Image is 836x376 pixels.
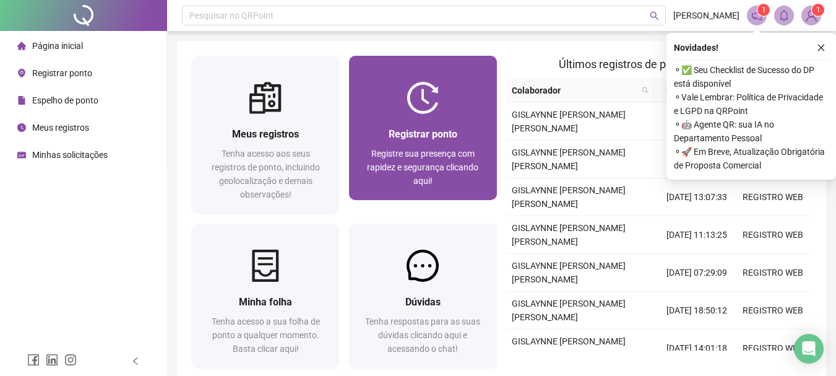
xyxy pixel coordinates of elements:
td: [DATE] 18:22:56 [659,141,735,178]
td: [DATE] 14:01:18 [659,330,735,367]
sup: Atualize o seu contato no menu Meus Dados [812,4,824,16]
span: linkedin [46,354,58,366]
td: REGISTRO WEB [735,178,811,216]
div: Open Intercom Messenger [794,334,824,364]
td: REGISTRO WEB [735,292,811,330]
span: instagram [64,354,77,366]
span: Últimos registros de ponto sincronizados [559,58,759,71]
span: Data/Hora [659,84,713,97]
span: clock-circle [17,123,26,132]
span: search [639,81,652,100]
a: DúvidasTenha respostas para as suas dúvidas clicando aqui e acessando o chat! [349,224,496,368]
td: [DATE] 11:13:25 [659,216,735,254]
span: Registrar ponto [389,128,457,140]
a: Meus registrosTenha acesso aos seus registros de ponto, incluindo geolocalização e demais observa... [192,56,339,214]
td: [DATE] 18:50:12 [659,292,735,330]
img: 90490 [802,6,821,25]
span: 1 [816,6,821,14]
span: GISLAYNNE [PERSON_NAME] [PERSON_NAME] [512,261,626,284]
span: search [650,11,659,20]
span: Meus registros [232,128,299,140]
span: GISLAYNNE [PERSON_NAME] [PERSON_NAME] [512,110,626,133]
span: GISLAYNNE [PERSON_NAME] [PERSON_NAME] [512,299,626,322]
span: facebook [27,354,40,366]
span: left [131,357,140,365]
span: ⚬ Vale Lembrar: Política de Privacidade e LGPD na QRPoint [674,90,829,118]
span: [PERSON_NAME] [673,9,739,22]
span: Registrar ponto [32,68,92,78]
td: [DATE] 13:07:33 [659,178,735,216]
span: schedule [17,151,26,159]
span: bell [778,10,790,21]
span: Página inicial [32,41,83,51]
a: Registrar pontoRegistre sua presença com rapidez e segurança clicando aqui! [349,56,496,200]
span: GISLAYNNE [PERSON_NAME] [PERSON_NAME] [512,147,626,171]
td: [DATE] 07:29:09 [659,254,735,292]
th: Data/Hora [654,79,728,103]
span: 1 [762,6,766,14]
span: GISLAYNNE [PERSON_NAME] [PERSON_NAME] [512,223,626,247]
span: Meus registros [32,123,89,133]
td: [DATE] 07:30:10 [659,103,735,141]
span: search [642,87,649,94]
span: Registre sua presença com rapidez e segurança clicando aqui! [367,149,478,186]
span: ⚬ ✅ Seu Checklist de Sucesso do DP está disponível [674,63,829,90]
span: Dúvidas [405,296,441,308]
span: Colaborador [512,84,637,97]
span: ⚬ 🤖 Agente QR: sua IA no Departamento Pessoal [674,118,829,145]
span: close [817,43,825,52]
span: Tenha respostas para as suas dúvidas clicando aqui e acessando o chat! [365,317,480,354]
span: home [17,42,26,50]
sup: 1 [757,4,770,16]
span: Novidades ! [674,41,718,55]
td: REGISTRO WEB [735,330,811,367]
span: Espelho de ponto [32,95,98,105]
span: ⚬ 🚀 Em Breve, Atualização Obrigatória de Proposta Comercial [674,145,829,172]
span: environment [17,69,26,77]
span: Tenha acesso a sua folha de ponto a qualquer momento. Basta clicar aqui! [212,317,320,354]
span: notification [751,10,762,21]
span: GISLAYNNE [PERSON_NAME] [PERSON_NAME] [512,185,626,209]
td: REGISTRO WEB [735,216,811,254]
span: Minhas solicitações [32,150,108,160]
td: REGISTRO WEB [735,254,811,292]
span: GISLAYNNE [PERSON_NAME] [PERSON_NAME] [512,336,626,360]
span: file [17,96,26,105]
span: Minha folha [239,296,292,308]
span: Tenha acesso aos seus registros de ponto, incluindo geolocalização e demais observações! [212,149,320,199]
a: Minha folhaTenha acesso a sua folha de ponto a qualquer momento. Basta clicar aqui! [192,224,339,368]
